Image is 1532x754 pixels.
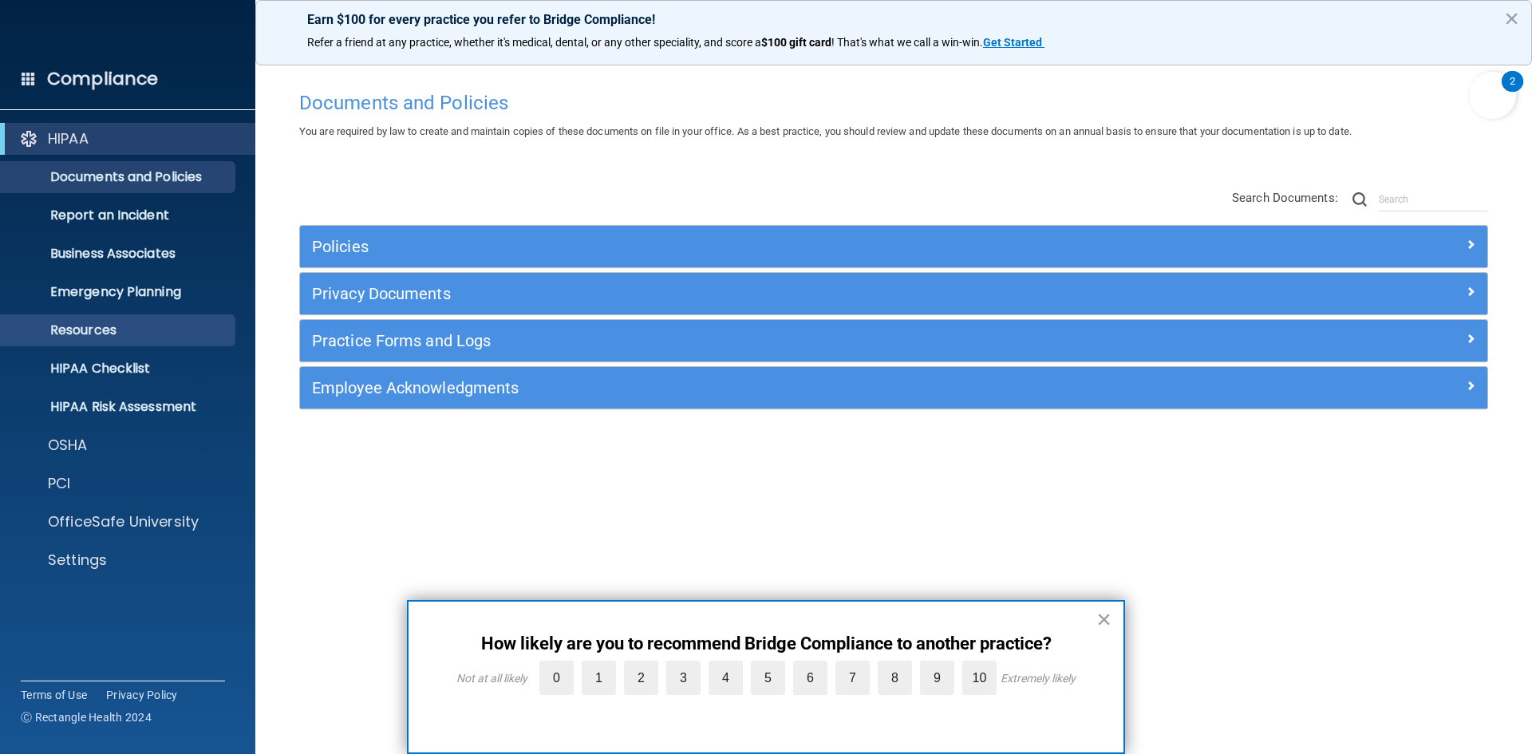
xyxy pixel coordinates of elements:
p: HIPAA Risk Assessment [10,399,228,415]
span: Refer a friend at any practice, whether it's medical, dental, or any other speciality, and score a [307,36,761,49]
div: 2 [1510,81,1515,102]
input: Search [1379,188,1488,211]
p: Emergency Planning [10,284,228,300]
p: OfficeSafe University [48,512,199,531]
label: 0 [539,661,574,695]
p: Report an Incident [10,207,228,223]
h5: Employee Acknowledgments [312,379,1179,397]
p: Documents and Policies [10,169,228,185]
button: Close [1504,6,1519,31]
a: Privacy Policy [106,687,178,703]
label: 5 [751,661,785,695]
label: 10 [962,661,997,695]
p: Resources [10,322,228,338]
a: Terms of Use [21,687,87,703]
p: OSHA [48,436,88,455]
div: Not at all likely [456,672,527,685]
p: HIPAA Checklist [10,361,228,377]
strong: $100 gift card [761,36,831,49]
strong: Get Started [983,36,1042,49]
span: Ⓒ Rectangle Health 2024 [21,709,152,725]
span: You are required by law to create and maintain copies of these documents on file in your office. ... [299,125,1352,137]
button: Close [1096,606,1111,632]
p: Business Associates [10,246,228,262]
p: How likely are you to recommend Bridge Compliance to another practice? [440,634,1092,654]
h5: Practice Forms and Logs [312,332,1179,349]
p: PCI [48,474,70,493]
label: 2 [624,661,658,695]
h5: Privacy Documents [312,285,1179,302]
span: Search Documents: [1232,191,1338,205]
label: 6 [793,661,827,695]
label: 3 [666,661,701,695]
label: 8 [878,661,912,695]
img: ic-search.3b580494.png [1352,192,1367,207]
iframe: Drift Widget Chat Controller [1256,641,1513,705]
label: 1 [582,661,616,695]
button: Open Resource Center, 2 new notifications [1469,72,1516,119]
div: Extremely likely [1001,672,1076,685]
h4: Documents and Policies [299,93,1488,113]
label: 4 [709,661,743,695]
h4: Compliance [47,68,158,90]
label: 9 [920,661,954,695]
label: 7 [835,661,870,695]
img: PMB logo [19,17,236,49]
p: Earn $100 for every practice you refer to Bridge Compliance! [307,12,1480,27]
h5: Policies [312,238,1179,255]
p: HIPAA [48,129,89,148]
p: Settings [48,551,107,570]
span: ! That's what we call a win-win. [831,36,983,49]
